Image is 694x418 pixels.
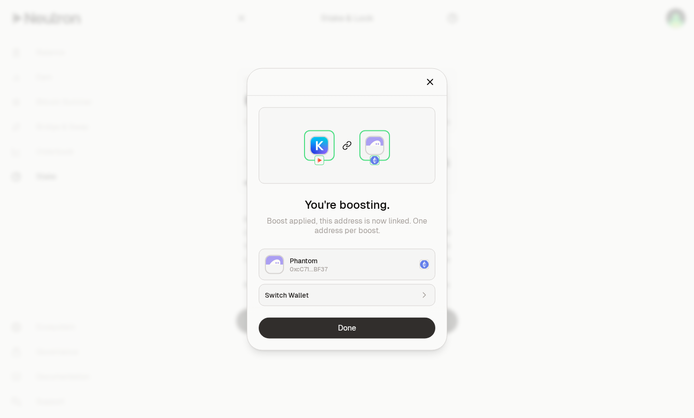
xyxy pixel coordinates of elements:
[266,256,283,273] img: Phantom
[265,290,414,300] div: Switch Wallet
[259,216,435,235] p: Boost applied, this address is now linked. One address per boost.
[370,156,379,164] img: Ethereum Logo
[290,256,414,265] div: Phantom
[420,260,429,268] img: Ethereum Logo
[366,137,383,154] img: Phantom
[259,284,435,306] button: Switch Wallet
[425,75,435,88] button: Close
[259,317,435,338] button: Done
[259,197,435,212] h2: You're boosting.
[290,265,414,273] div: 0xcC71...BF37
[311,137,328,154] img: Keplr
[315,156,324,164] img: Neutron Logo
